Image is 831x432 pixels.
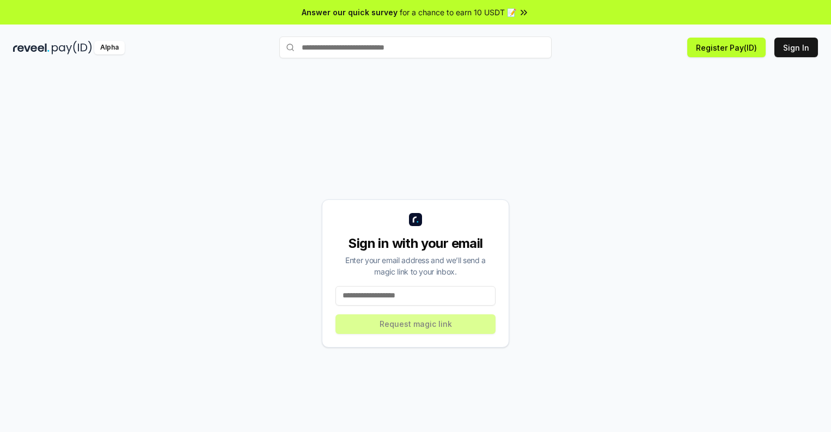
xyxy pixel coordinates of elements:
img: pay_id [52,41,92,54]
span: Answer our quick survey [302,7,398,18]
div: Sign in with your email [335,235,496,252]
div: Enter your email address and we’ll send a magic link to your inbox. [335,254,496,277]
button: Register Pay(ID) [687,38,766,57]
button: Sign In [774,38,818,57]
span: for a chance to earn 10 USDT 📝 [400,7,516,18]
img: logo_small [409,213,422,226]
img: reveel_dark [13,41,50,54]
div: Alpha [94,41,125,54]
